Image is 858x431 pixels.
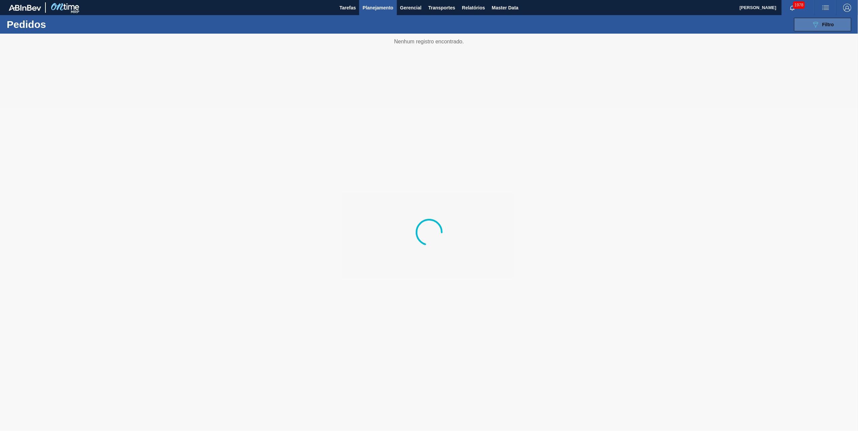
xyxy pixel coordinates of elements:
[793,1,805,9] span: 1978
[462,4,485,12] span: Relatórios
[363,4,393,12] span: Planejamento
[492,4,518,12] span: Master Data
[428,4,455,12] span: Transportes
[400,4,422,12] span: Gerencial
[7,21,111,28] h1: Pedidos
[822,4,830,12] img: userActions
[843,4,851,12] img: Logout
[822,22,834,27] span: Filtro
[782,3,803,12] button: Notificações
[340,4,356,12] span: Tarefas
[794,18,851,31] button: Filtro
[9,5,41,11] img: TNhmsLtSVTkK8tSr43FrP2fwEKptu5GPRR3wAAAABJRU5ErkJggg==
